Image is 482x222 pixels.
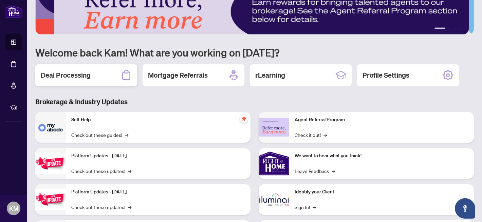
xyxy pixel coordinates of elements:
img: Platform Updates - July 8, 2025 [35,189,66,210]
span: → [125,131,128,139]
p: Platform Updates - [DATE] [71,188,245,196]
span: → [128,203,131,211]
h3: Brokerage & Industry Updates [35,97,474,107]
p: Self-Help [71,116,245,124]
a: Check it out!→ [295,131,327,139]
p: We want to hear what you think! [295,152,468,160]
img: Identify your Client [259,184,289,215]
img: Agent Referral Program [259,118,289,137]
img: Self-Help [35,112,66,143]
span: KM [9,204,18,213]
h2: Mortgage Referrals [148,70,208,80]
button: 2 [448,28,451,30]
img: We want to hear what you think! [259,148,289,179]
span: → [323,131,327,139]
a: Check out these guides!→ [71,131,128,139]
span: pushpin [240,115,248,123]
button: 4 [459,28,462,30]
span: → [332,167,335,175]
h1: Welcome back Kam! What are you working on [DATE]? [35,46,474,59]
p: Agent Referral Program [295,116,468,124]
button: 3 [453,28,456,30]
p: Platform Updates - [DATE] [71,152,245,160]
button: 1 [434,28,445,30]
a: Leave Feedback→ [295,167,335,175]
button: Open asap [455,198,475,219]
span: → [313,203,316,211]
img: logo [5,5,22,18]
span: → [128,167,131,175]
p: Identify your Client [295,188,468,196]
h2: Deal Processing [41,70,91,80]
a: Sign In!→ [295,203,316,211]
h2: Profile Settings [363,70,409,80]
h2: rLearning [255,70,285,80]
a: Check out these updates!→ [71,167,131,175]
img: Platform Updates - July 21, 2025 [35,153,66,174]
button: 5 [464,28,467,30]
a: Check out these updates!→ [71,203,131,211]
